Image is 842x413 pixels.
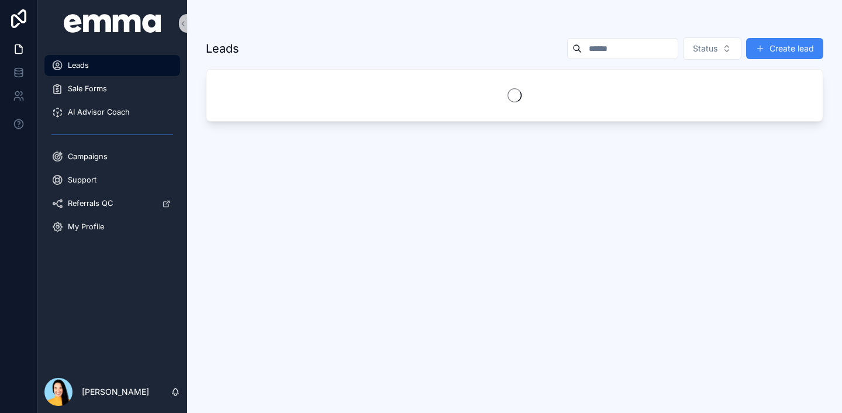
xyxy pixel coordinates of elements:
a: Campaigns [44,146,180,167]
p: [PERSON_NAME] [82,386,149,398]
span: My Profile [68,222,104,232]
span: Support [68,175,96,185]
span: Referrals QC [68,199,113,208]
h1: Leads [206,40,239,57]
img: App logo [64,14,161,33]
div: scrollable content [37,47,187,253]
button: Select Button [683,37,741,60]
a: Support [44,170,180,191]
a: Leads [44,55,180,76]
span: Campaigns [68,152,108,161]
span: AI Advisor Coach [68,108,130,117]
a: AI Advisor Coach [44,102,180,123]
span: Status [693,43,717,54]
a: Referrals QC [44,193,180,214]
span: Leads [68,61,89,70]
button: Create lead [746,38,823,59]
span: Sale Forms [68,84,107,94]
a: Sale Forms [44,78,180,99]
a: My Profile [44,216,180,238]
